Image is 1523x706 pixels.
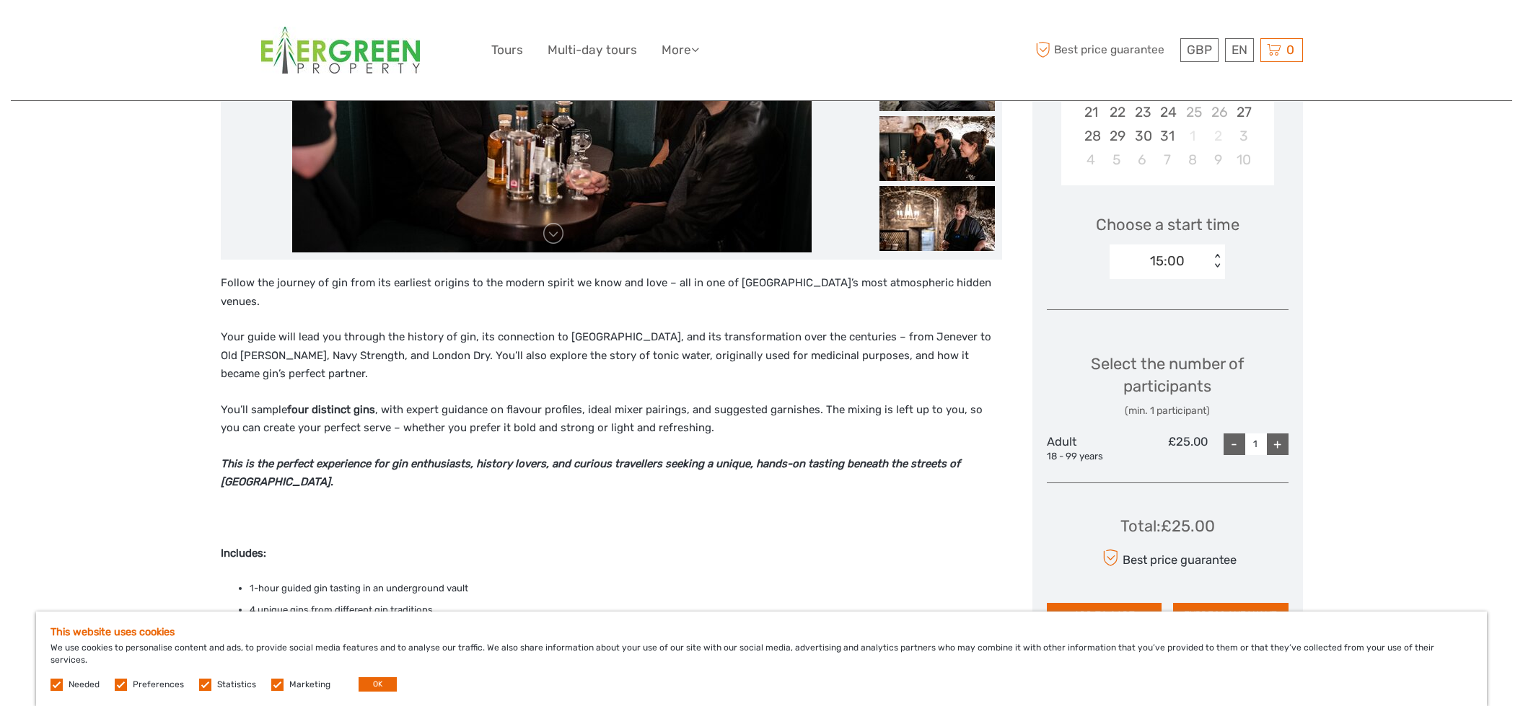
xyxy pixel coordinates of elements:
[1104,148,1129,172] div: Choose Monday, January 5th, 2026
[51,626,1472,638] h5: This website uses cookies
[1047,450,1128,464] div: 18 - 99 years
[1047,353,1289,418] div: Select the number of participants
[1206,100,1231,124] div: Not available Friday, December 26th, 2025
[250,581,1002,596] li: 1-hour guided gin tasting in an underground vault
[1096,213,1239,236] span: Choose a start time
[1129,148,1154,172] div: Choose Tuesday, January 6th, 2026
[359,677,397,692] button: OK
[1187,43,1212,57] span: GBP
[1047,433,1128,464] div: Adult
[1231,124,1256,148] div: Choose Saturday, January 3rd, 2026
[1032,38,1177,62] span: Best price guarantee
[1180,100,1206,124] div: Not available Thursday, December 25th, 2025
[1120,515,1215,537] div: Total : £25.00
[1154,100,1180,124] div: Choose Wednesday, December 24th, 2025
[1206,148,1231,172] div: Choose Friday, January 9th, 2026
[1079,100,1104,124] div: Choose Sunday, December 21st, 2025
[221,274,1002,311] p: Follow the journey of gin from its earliest origins to the modern spirit we know and love – all i...
[250,602,1002,618] li: 4 unique gins from different gin traditions
[287,403,375,416] strong: four distinct gins
[1267,433,1289,455] div: +
[261,27,420,74] img: 1118-00389806-0e32-489a-b393-f477dd7460c1_logo_big.jpg
[1225,38,1254,62] div: EN
[1104,124,1129,148] div: Choose Monday, December 29th, 2025
[491,40,523,61] a: Tours
[1211,254,1224,269] div: < >
[879,186,995,251] img: 2ad8a3f2e9be4f3f82c327e112c4f9db_slider_thumbnail.jpg
[20,25,163,37] p: We're away right now. Please check back later!
[217,679,256,691] label: Statistics
[1150,252,1185,270] div: 15:00
[1231,148,1256,172] div: Choose Saturday, January 10th, 2026
[1079,124,1104,148] div: Choose Sunday, December 28th, 2025
[166,22,183,40] button: Open LiveChat chat widget
[221,457,960,489] strong: This is the perfect experience for gin enthusiasts, history lovers, and curious travellers seekin...
[69,679,100,691] label: Needed
[1180,148,1206,172] div: Choose Thursday, January 8th, 2026
[1129,100,1154,124] div: Choose Tuesday, December 23rd, 2025
[133,679,184,691] label: Preferences
[1154,148,1180,172] div: Choose Wednesday, January 7th, 2026
[221,328,1002,384] p: Your guide will lead you through the history of gin, its connection to [GEOGRAPHIC_DATA], and its...
[1231,100,1256,124] div: Choose Saturday, December 27th, 2025
[221,401,1002,438] p: You’ll sample , with expert guidance on flavour profiles, ideal mixer pairings, and suggested gar...
[1154,124,1180,148] div: Choose Wednesday, December 31st, 2025
[1098,545,1236,570] div: Best price guarantee
[662,40,699,61] a: More
[1127,433,1208,464] div: £25.00
[1206,124,1231,148] div: Not available Friday, January 2nd, 2026
[221,547,266,560] strong: Includes:
[1284,43,1296,57] span: 0
[36,612,1487,706] div: We use cookies to personalise content and ads, to provide social media features and to analyse ou...
[548,40,637,61] a: Multi-day tours
[289,679,330,691] label: Marketing
[1129,124,1154,148] div: Choose Tuesday, December 30th, 2025
[1180,124,1206,148] div: Not available Thursday, January 1st, 2026
[1079,148,1104,172] div: Choose Sunday, January 4th, 2026
[1104,100,1129,124] div: Choose Monday, December 22nd, 2025
[1047,603,1162,627] button: ADD TO CART
[879,116,995,181] img: bb7e07fc48ee47b28bb37f8126ee1179_slider_thumbnail.jpg
[1047,404,1289,418] div: (min. 1 participant)
[1224,433,1245,455] div: -
[1173,603,1289,627] button: EXPRESS CHECKOUT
